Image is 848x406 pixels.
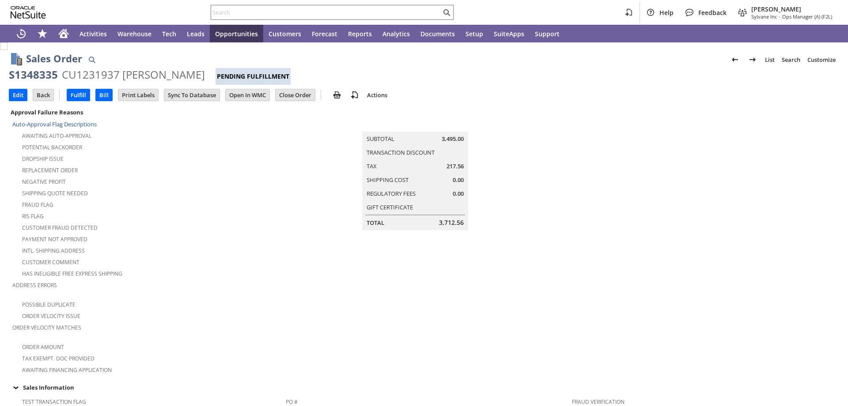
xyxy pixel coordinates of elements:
[453,190,464,198] span: 0.00
[164,89,220,101] input: Sync To Database
[747,54,758,65] img: Next
[367,190,416,197] a: Regulatory Fees
[22,247,85,254] a: Intl. Shipping Address
[16,28,26,39] svg: Recent Records
[263,25,307,42] a: Customers
[22,301,76,308] a: Possible Duplicate
[698,8,727,17] span: Feedback
[22,144,82,151] a: Potential Backorder
[22,235,87,243] a: Payment not approved
[804,53,839,67] a: Customize
[751,5,832,13] span: [PERSON_NAME]
[494,30,524,38] span: SuiteApps
[367,148,435,156] a: Transaction Discount
[535,30,560,38] span: Support
[87,54,97,65] img: Quick Find
[9,106,282,118] div: Approval Failure Reasons
[343,25,377,42] a: Reports
[312,30,337,38] span: Forecast
[442,135,464,143] span: 3,495.00
[441,7,452,18] svg: Search
[367,162,377,170] a: Tax
[22,167,78,174] a: Replacement Order
[210,25,263,42] a: Opportunities
[367,176,409,184] a: Shipping Cost
[367,135,394,143] a: Subtotal
[22,398,86,406] a: Test Transaction Flag
[112,25,157,42] a: Warehouse
[12,281,57,289] a: Address Errors
[33,89,53,101] input: Back
[79,30,107,38] span: Activities
[157,25,182,42] a: Tech
[67,89,90,101] input: Fulfill
[332,90,342,100] img: print.svg
[9,382,836,393] div: Sales Information
[377,25,415,42] a: Analytics
[349,90,360,100] img: add-record.svg
[58,28,69,39] svg: Home
[22,155,64,163] a: Dropship Issue
[269,30,301,38] span: Customers
[572,398,625,406] a: Fraud Verification
[117,30,151,38] span: Warehouse
[215,30,258,38] span: Opportunities
[9,68,58,82] div: S1348335
[367,203,413,211] a: Gift Certificate
[187,30,204,38] span: Leads
[11,25,32,42] a: Recent Records
[276,89,315,101] input: Close Order
[488,25,530,42] a: SuiteApps
[53,25,74,42] a: Home
[12,120,97,128] a: Auto-Approval Flag Descriptions
[182,25,210,42] a: Leads
[22,355,95,362] a: Tax Exempt. Doc Provided
[74,25,112,42] a: Activities
[226,89,269,101] input: Open In WMC
[367,219,384,227] a: Total
[307,25,343,42] a: Forecast
[12,324,81,331] a: Order Velocity Matches
[22,343,64,351] a: Order Amount
[22,132,91,140] a: Awaiting Auto-Approval
[62,68,205,82] div: CU1231937 [PERSON_NAME]
[22,312,80,320] a: Order Velocity Issue
[22,212,44,220] a: RIS flag
[9,89,27,101] input: Edit
[466,30,483,38] span: Setup
[118,89,158,101] input: Print Labels
[420,30,455,38] span: Documents
[348,30,372,38] span: Reports
[22,201,53,209] a: Fraud Flag
[216,68,291,85] div: Pending Fulfillment
[22,366,112,374] a: Awaiting Financing Application
[782,13,832,20] span: Ops Manager (A) (F2L)
[761,53,778,67] a: List
[447,162,464,171] span: 217.56
[460,25,488,42] a: Setup
[211,7,441,18] input: Search
[382,30,410,38] span: Analytics
[26,51,82,66] h1: Sales Order
[96,89,112,101] input: Bill
[286,398,298,406] a: PO #
[22,190,88,197] a: Shipping Quote Needed
[37,28,48,39] svg: Shortcuts
[730,54,740,65] img: Previous
[32,25,53,42] div: Shortcuts
[415,25,460,42] a: Documents
[362,118,468,132] caption: Summary
[22,224,98,231] a: Customer Fraud Detected
[11,6,46,19] svg: logo
[530,25,565,42] a: Support
[453,176,464,184] span: 0.00
[439,218,464,227] span: 3,712.56
[22,178,66,186] a: Negative Profit
[751,13,777,20] span: Sylvane Inc
[162,30,176,38] span: Tech
[778,53,804,67] a: Search
[9,382,839,393] td: Sales Information
[363,91,391,99] a: Actions
[659,8,674,17] span: Help
[779,13,780,20] span: -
